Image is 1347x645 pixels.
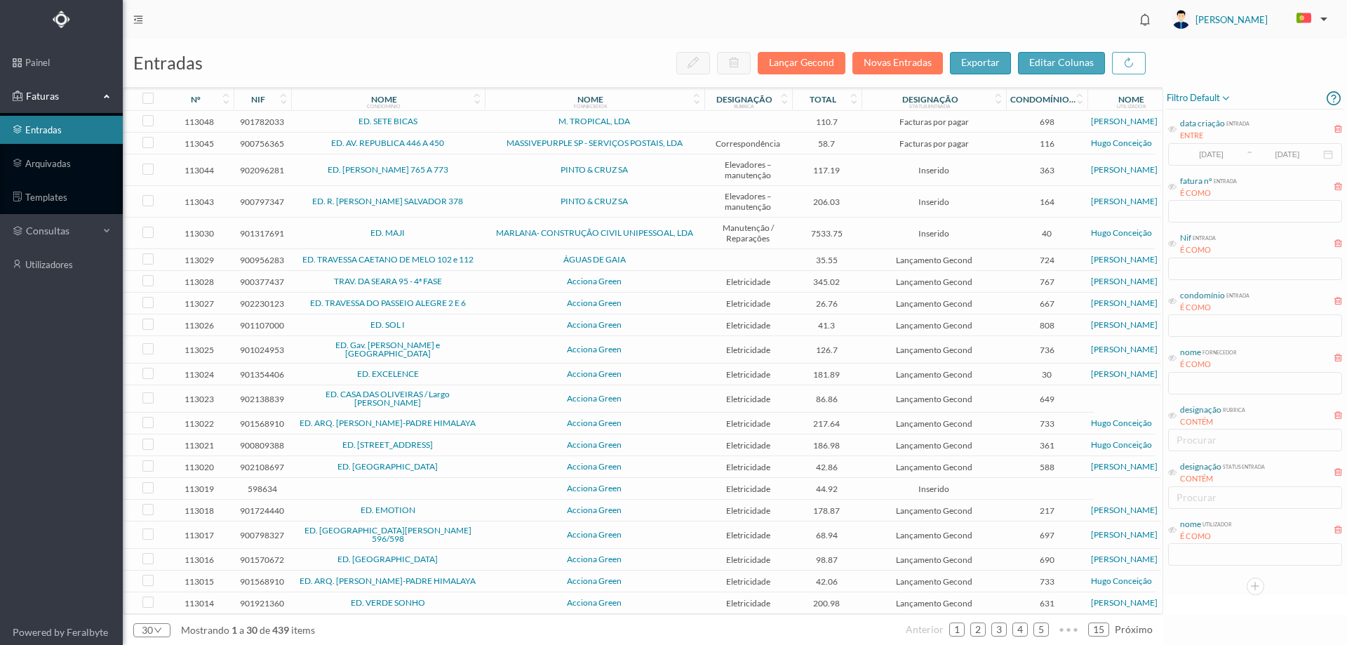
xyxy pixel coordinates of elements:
span: Eletricidade [708,462,789,472]
span: 736 [1010,345,1084,355]
span: Lançamento Gecond [865,298,1003,309]
div: designação [716,94,772,105]
li: Página Anterior [906,618,944,641]
span: 113044 [168,165,230,175]
span: entradas [133,52,203,73]
a: PINTO & CRUZ SA [561,164,628,175]
span: 217 [1010,505,1084,516]
button: Novas Entradas [852,52,943,74]
span: Lançamento Gecond [865,530,1003,540]
a: [PERSON_NAME] [1091,254,1158,265]
a: Hugo Conceição [1091,418,1152,428]
a: 2 [971,619,985,640]
div: fornecedor [1201,346,1237,357]
div: rubrica [734,103,754,109]
span: 206.03 [796,197,859,207]
span: 901024953 [237,345,288,355]
div: nome [1118,94,1144,105]
li: 1 [949,623,965,637]
a: ED. TRAVESSA CAETANO DE MELO 102 e 112 [302,254,474,265]
a: ED. EXCELENCE [357,368,419,379]
a: Acciona Green [567,483,622,493]
a: ED. AV. REPUBLICA 446 A 450 [331,138,444,148]
a: Acciona Green [567,418,622,428]
span: Eletricidade [708,530,789,540]
a: ED. ARQ. [PERSON_NAME]-PADRE HIMALAYA [300,418,476,428]
i: icon: bell [1136,11,1154,29]
span: Inserido [865,484,1003,494]
a: ÁGUAS DE GAIA [563,254,626,265]
span: Eletricidade [708,484,789,494]
span: 178.87 [796,505,859,516]
li: 5 [1033,623,1049,637]
a: Acciona Green [567,461,622,472]
span: Lançamento Gecond [865,505,1003,516]
span: 667 [1010,298,1084,309]
div: total [810,94,836,105]
span: Elevadores – manutenção [708,191,789,212]
a: Hugo Conceição [1091,439,1152,450]
span: 363 [1010,165,1084,175]
span: 113022 [168,418,230,429]
a: ED. VERDE SONHO [351,597,425,608]
span: 30 [244,624,260,636]
span: Manutenção / Reparações [708,222,789,244]
a: ED. [GEOGRAPHIC_DATA][PERSON_NAME] 596/598 [304,525,471,544]
span: Lançamento Gecond [865,462,1003,472]
a: [PERSON_NAME] [1091,597,1158,608]
span: anterior [906,623,944,635]
span: 439 [270,624,291,636]
span: Eletricidade [708,345,789,355]
span: 902096281 [237,165,288,175]
span: Eletricidade [708,369,789,380]
span: 901568910 [237,576,288,587]
i: icon: question-circle-o [1327,87,1341,109]
span: 181.89 [796,369,859,380]
span: 68.94 [796,530,859,540]
a: Hugo Conceição [1091,576,1152,586]
span: Lançamento Gecond [865,418,1003,429]
span: items [291,624,315,636]
a: 1 [950,619,964,640]
span: 361 [1010,440,1084,451]
a: M. TROPICAL, LDA [558,116,630,126]
span: Eletricidade [708,320,789,331]
a: [PERSON_NAME] [1091,276,1158,286]
span: Eletricidade [708,440,789,451]
a: Acciona Green [567,529,622,540]
div: nome [1180,346,1201,359]
a: [PERSON_NAME] [1091,529,1158,540]
span: 902230123 [237,298,288,309]
span: Eletricidade [708,394,789,404]
span: 902138839 [237,394,288,404]
a: ED. R. [PERSON_NAME] SALVADOR 378 [312,196,463,206]
li: Avançar 5 Páginas [1054,618,1083,641]
div: condomínio [1180,289,1225,302]
span: Lançamento Gecond [865,440,1003,451]
span: Inserido [865,228,1003,239]
span: 113027 [168,298,230,309]
span: 690 [1010,554,1084,565]
div: entrada [1225,117,1249,128]
span: 113026 [168,320,230,331]
div: designação [1180,460,1221,473]
span: 58.7 [796,138,859,149]
span: Correspondência [708,138,789,149]
a: ED. ARQ. [PERSON_NAME]-PADRE HIMALAYA [300,576,476,586]
div: entrada [1212,175,1237,185]
span: consultas [26,224,96,238]
span: 98.87 [796,554,859,565]
span: 900798327 [237,530,288,540]
div: ENTRE [1180,130,1249,142]
span: Eletricidade [708,554,789,565]
span: 900797347 [237,197,288,207]
a: [PERSON_NAME] [1091,554,1158,564]
span: 345.02 [796,277,859,287]
a: Acciona Green [567,554,622,564]
span: 116 [1010,138,1084,149]
span: Eletricidade [708,598,789,609]
div: status entrada [909,103,951,109]
div: designação [902,94,958,105]
a: ED. MAJI [370,227,405,238]
span: 7533.75 [796,228,859,239]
